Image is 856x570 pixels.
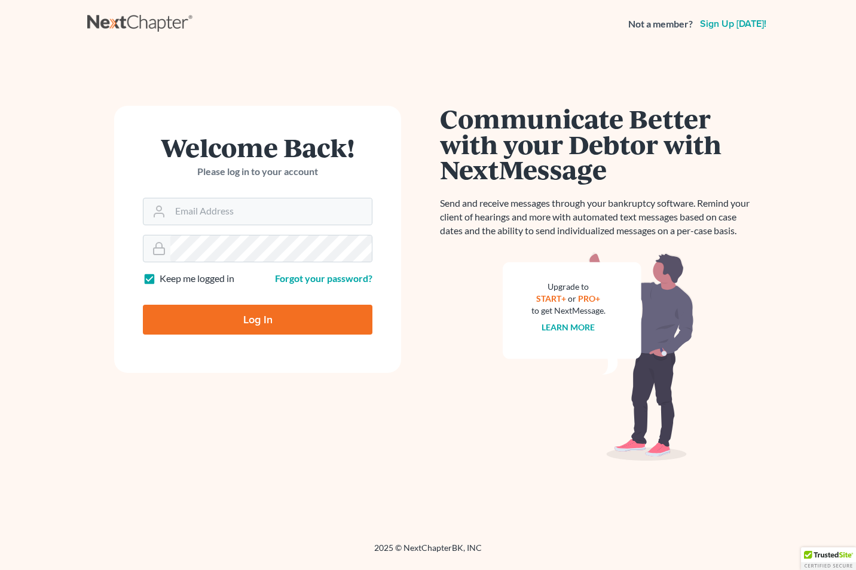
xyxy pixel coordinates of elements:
[531,281,606,293] div: Upgrade to
[170,198,372,225] input: Email Address
[698,19,769,29] a: Sign up [DATE]!
[143,305,372,335] input: Log In
[503,252,694,461] img: nextmessage_bg-59042aed3d76b12b5cd301f8e5b87938c9018125f34e5fa2b7a6b67550977c72.svg
[143,165,372,179] p: Please log in to your account
[440,197,757,238] p: Send and receive messages through your bankruptcy software. Remind your client of hearings and mo...
[542,322,595,332] a: Learn more
[537,293,567,304] a: START+
[143,134,372,160] h1: Welcome Back!
[628,17,693,31] strong: Not a member?
[568,293,577,304] span: or
[579,293,601,304] a: PRO+
[801,547,856,570] div: TrustedSite Certified
[160,272,234,286] label: Keep me logged in
[87,542,769,563] div: 2025 © NextChapterBK, INC
[531,305,606,317] div: to get NextMessage.
[275,272,372,284] a: Forgot your password?
[440,106,757,182] h1: Communicate Better with your Debtor with NextMessage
